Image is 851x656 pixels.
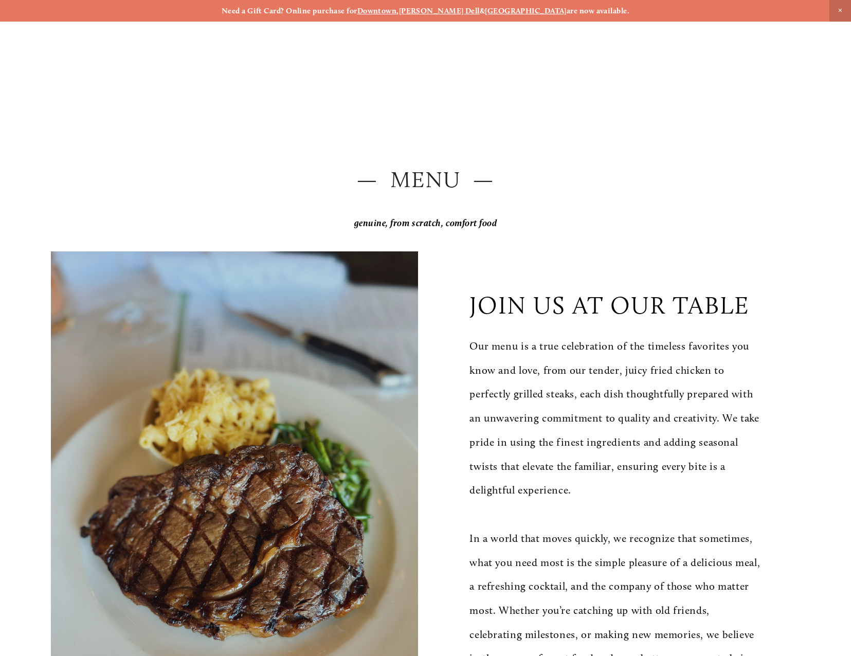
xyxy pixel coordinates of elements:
h2: — Menu — [51,164,800,196]
p: join us at our table [469,291,749,320]
strong: , [396,6,399,15]
strong: are now available. [567,6,629,15]
a: Downtown [357,6,397,15]
em: genuine, from scratch, comfort food [354,217,497,229]
strong: Need a Gift Card? Online purchase for [222,6,357,15]
a: [PERSON_NAME] Dell [399,6,480,15]
strong: & [480,6,485,15]
a: [GEOGRAPHIC_DATA] [485,6,567,15]
p: Our menu is a true celebration of the timeless favorites you know and love, from our tender, juic... [469,334,763,502]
